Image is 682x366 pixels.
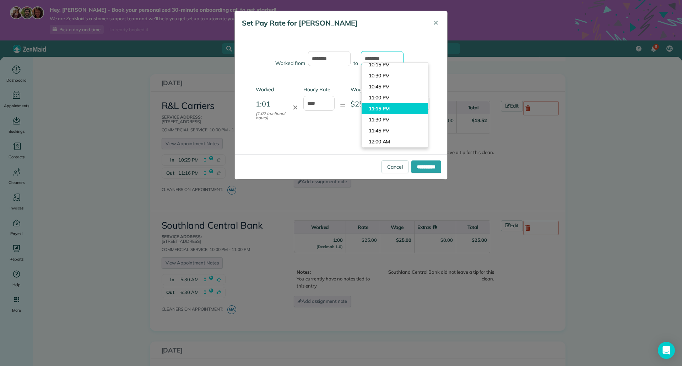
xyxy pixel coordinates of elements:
li: 11:45 PM [362,125,428,136]
a: Cancel [381,160,408,173]
small: (1.02 fractional hours) [256,111,287,120]
li: 11:00 PM [362,92,428,103]
div: 1:01 [256,99,287,120]
li: 10:45 PM [362,81,428,92]
li: 11:15 PM [362,103,428,114]
label: Wage [351,86,382,93]
label: Worked from [275,60,305,67]
li: 10:15 PM [362,59,428,70]
label: to [353,60,358,67]
li: 10:30 PM [362,70,428,81]
div: Open Intercom Messenger [658,342,675,359]
li: 12:00 AM [362,136,428,147]
h5: Set Pay Rate for [PERSON_NAME] [242,18,423,28]
label: Hourly Rate [303,86,335,93]
span: ✕ [433,19,438,27]
div: = [335,97,350,112]
div: ✕ [287,102,303,113]
li: 11:30 PM [362,114,428,125]
label: Worked [256,86,287,93]
div: $25.50 [351,99,382,109]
